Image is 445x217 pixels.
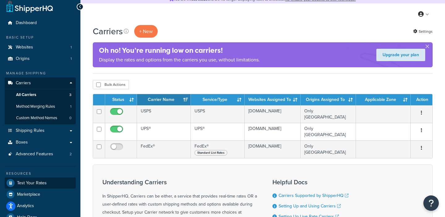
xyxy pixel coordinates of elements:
p: Display the rates and options from the carriers you use, without limitations. [99,56,260,64]
th: Websites Assigned To: activate to sort column ascending [245,94,301,105]
a: Custom Method Names 0 [5,112,76,124]
span: Shipping Rules [16,128,45,133]
td: USPS [191,105,245,123]
a: Marketplace [5,189,76,200]
a: Method Merging Rules 1 [5,101,76,112]
a: Boxes [5,137,76,148]
div: Basic Setup [5,35,76,40]
a: Websites 1 [5,42,76,53]
th: Action [411,94,432,105]
td: Only [GEOGRAPHIC_DATA] [301,140,356,158]
a: Shipping Rules [5,125,76,136]
li: Origins [5,53,76,65]
span: Origins [16,56,30,61]
li: Carriers [5,77,76,124]
h4: Oh no! You’re running low on carriers! [99,45,260,56]
span: 0 [69,115,71,121]
a: ShipperHQ Home [6,0,53,13]
th: Origins Assigned To: activate to sort column ascending [301,94,356,105]
td: FedEx® [191,140,245,158]
button: Bulk Actions [93,80,129,89]
a: Settings [413,27,433,36]
a: Setting Up and Using Carriers [279,203,341,209]
span: Analytics [17,203,34,209]
th: Applicable Zone: activate to sort column ascending [356,94,411,105]
li: Websites [5,42,76,53]
h3: Helpful Docs [272,179,353,186]
h1: Carriers [93,25,123,37]
li: All Carriers [5,89,76,101]
span: Test Your Rates [17,181,47,186]
span: Boxes [16,140,28,145]
div: Resources [5,171,76,176]
span: Advanced Features [16,152,53,157]
span: Method Merging Rules [16,104,55,109]
a: Origins 1 [5,53,76,65]
li: Method Merging Rules [5,101,76,112]
td: UPS® [137,123,191,140]
span: Carriers [16,81,31,86]
td: Only [GEOGRAPHIC_DATA] [301,105,356,123]
a: Carriers [5,77,76,89]
span: All Carriers [16,92,36,98]
th: Carrier Name: activate to sort column ascending [137,94,191,105]
span: Standard List Rates [195,150,227,156]
span: Websites [16,45,33,50]
a: Test Your Rates [5,177,76,189]
span: Marketplace [17,192,40,197]
td: Only [GEOGRAPHIC_DATA] [301,123,356,140]
a: Carriers Supported by ShipperHQ [279,192,349,199]
td: [DOMAIN_NAME] [245,123,301,140]
li: Advanced Features [5,148,76,160]
th: Service/Type: activate to sort column ascending [191,94,245,105]
a: Advanced Features 2 [5,148,76,160]
a: Dashboard [5,17,76,29]
button: + New [134,25,158,38]
span: Dashboard [16,20,37,26]
div: Manage Shipping [5,71,76,76]
button: Open Resource Center [423,195,439,211]
span: 2 [70,152,72,157]
a: All Carriers 3 [5,89,76,101]
a: Upgrade your plan [376,49,425,61]
td: FedEx® [137,140,191,158]
a: Analytics [5,200,76,211]
li: Custom Method Names [5,112,76,124]
span: Custom Method Names [16,115,57,121]
td: UPS® [191,123,245,140]
td: [DOMAIN_NAME] [245,140,301,158]
span: 1 [70,104,71,109]
th: Status: activate to sort column ascending [105,94,137,105]
td: [DOMAIN_NAME] [245,105,301,123]
span: 3 [69,92,71,98]
span: 1 [71,45,72,50]
h3: Understanding Carriers [102,179,257,186]
td: USPS [137,105,191,123]
span: 1 [71,56,72,61]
